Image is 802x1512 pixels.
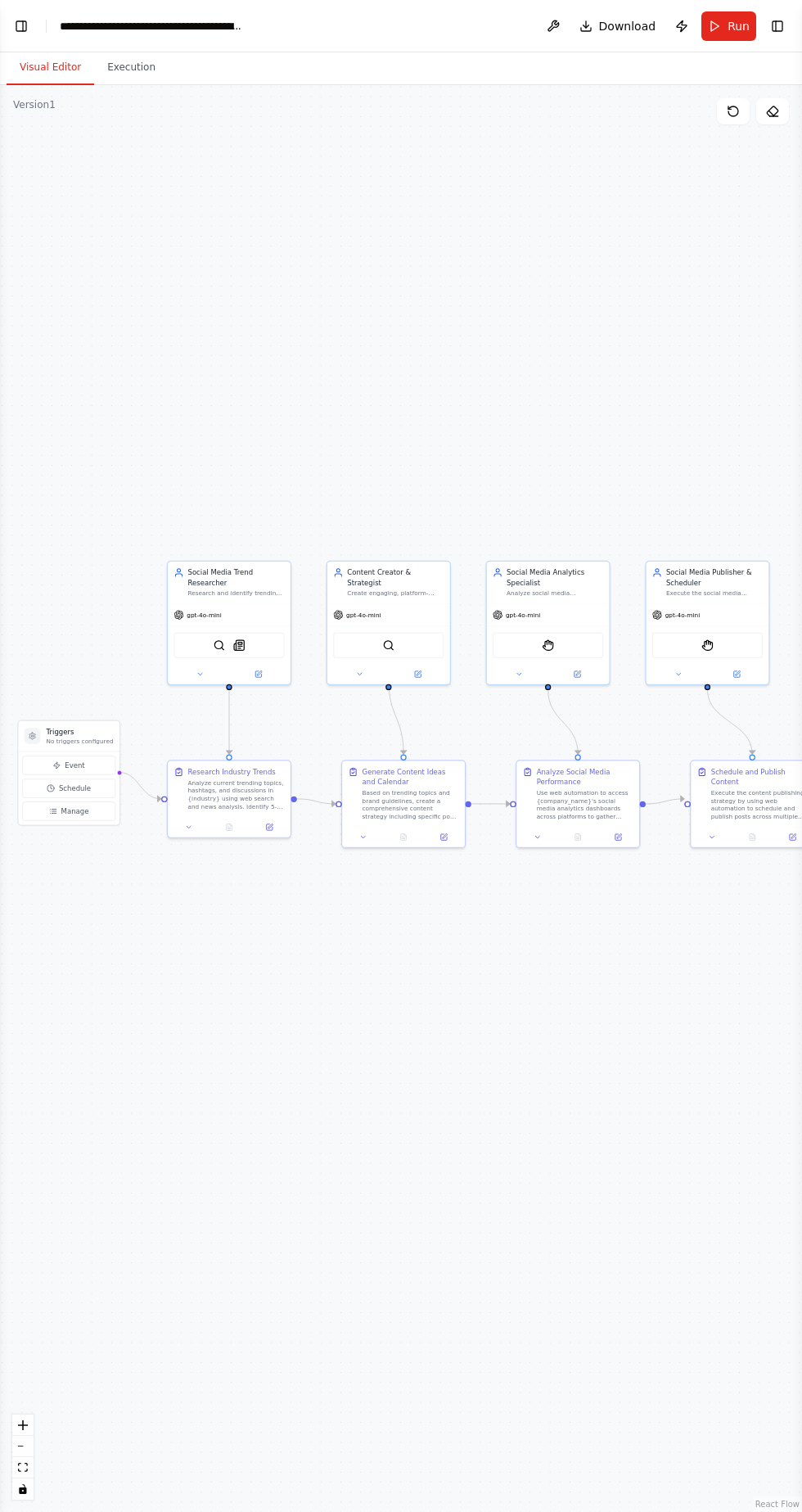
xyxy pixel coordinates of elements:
button: No output available [556,831,599,843]
img: SerplyNewsSearchTool [233,639,246,652]
button: Show right sidebar [766,15,789,38]
div: Version 1 [13,98,56,111]
g: Edge from 8bf1c6ff-87d3-412a-9acd-fcddaea3b731 to ecd2f057-2c4f-4128-ba41-0f86b0f76580 [297,794,336,809]
div: Execute the social media posting schedule by publishing content across multiple platforms at opti... [666,589,763,598]
img: StagehandTool [542,639,554,652]
span: gpt-4o-mini [187,611,221,619]
span: Run [728,18,750,34]
div: Social Media Trend Researcher [187,567,284,587]
g: Edge from ca21a74a-6eed-4ff6-8eab-03cd0f133c2d to a9bb747f-131c-436f-b856-25e56229ad42 [646,794,684,809]
button: zoom in [12,1415,34,1436]
g: Edge from 2d0a2fff-04d2-4750-8622-33ab1d64a6b0 to ecd2f057-2c4f-4128-ba41-0f86b0f76580 [384,679,408,754]
span: gpt-4o-mini [506,611,540,619]
div: TriggersNo triggers configuredEventScheduleManage [17,720,120,826]
img: SerperDevTool [214,639,226,652]
div: Generate Content Ideas and CalendarBased on trending topics and brand guidelines, create a compre... [341,760,466,848]
button: Open in side panel [230,668,286,680]
button: Schedule [22,779,115,797]
div: Analyze Social Media Performance [537,767,633,787]
button: Open in side panel [426,831,461,843]
g: Edge from ecd2f057-2c4f-4128-ba41-0f86b0f76580 to ca21a74a-6eed-4ff6-8eab-03cd0f133c2d [471,799,510,809]
div: Analyze current trending topics, hashtags, and discussions in {industry} using web search and new... [187,779,284,810]
div: Create engaging, platform-specific social media content for {company_name} based on trending topi... [347,589,444,598]
div: Social Media Analytics Specialist [507,567,603,587]
div: Analyze Social Media PerformanceUse web automation to access {company_name}'s social media analyt... [516,760,640,848]
span: gpt-4o-mini [346,611,381,619]
span: Schedule [59,783,91,793]
div: Research and identify trending topics, hashtags, and content themes in {industry} by analyzing cu... [187,589,284,598]
div: Use web automation to access {company_name}'s social media analytics dashboards across platforms ... [537,789,633,821]
div: Social Media Analytics SpecialistAnalyze social media performance data, engagement metrics, and a... [486,561,611,685]
a: React Flow attribution [755,1500,800,1509]
button: Download [573,11,663,41]
button: Execution [94,51,169,85]
div: Social Media Publisher & SchedulerExecute the social media posting schedule by publishing content... [645,561,769,685]
g: Edge from triggers to 8bf1c6ff-87d3-412a-9acd-fcddaea3b731 [119,767,161,804]
button: No output available [382,831,425,843]
img: StagehandTool [701,639,714,652]
button: No output available [208,821,250,833]
button: fit view [12,1457,34,1478]
button: Visual Editor [7,51,94,85]
img: SerperDevTool [383,639,395,652]
p: No triggers configured [47,737,114,745]
button: Event [22,756,115,774]
div: Content Creator & Strategist [347,567,444,587]
div: Research Industry TrendsAnalyze current trending topics, hashtags, and discussions in {industry} ... [167,760,291,838]
button: Open in side panel [709,668,765,680]
g: Edge from 4068117e-cddb-4803-9f64-65234fed8848 to ca21a74a-6eed-4ff6-8eab-03cd0f133c2d [543,689,583,754]
button: Open in side panel [252,821,286,833]
div: Based on trending topics and brand guidelines, create a comprehensive content strategy including ... [363,789,459,821]
nav: breadcrumb [60,18,244,34]
button: Open in side panel [601,831,635,843]
button: Open in side panel [390,668,446,680]
div: Research Industry Trends [187,767,275,777]
div: Social Media Trend ResearcherResearch and identify trending topics, hashtags, and content themes ... [167,561,291,685]
button: toggle interactivity [12,1478,34,1500]
g: Edge from a6acfabe-347d-4c88-823f-283b8ec255fb to 8bf1c6ff-87d3-412a-9acd-fcddaea3b731 [224,679,234,754]
button: Open in side panel [549,668,606,680]
g: Edge from 9cff2a7c-d827-407a-b3b5-069aa790583d to a9bb747f-131c-436f-b856-25e56229ad42 [702,689,757,754]
button: zoom out [12,1436,34,1457]
button: Show left sidebar [10,15,33,38]
span: gpt-4o-mini [665,611,700,619]
button: Manage [22,801,115,820]
div: Content Creator & StrategistCreate engaging, platform-specific social media content for {company_... [327,561,451,685]
button: Run [701,11,756,41]
div: Generate Content Ideas and Calendar [363,767,459,787]
span: Download [599,18,656,34]
button: No output available [731,831,773,843]
div: Social Media Publisher & Scheduler [666,567,763,587]
span: Event [65,761,84,770]
div: Analyze social media performance data, engagement metrics, and audience behavior patterns to prov... [507,589,603,598]
span: Manage [61,806,89,816]
h3: Triggers [47,727,114,737]
div: React Flow controls [12,1415,34,1500]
